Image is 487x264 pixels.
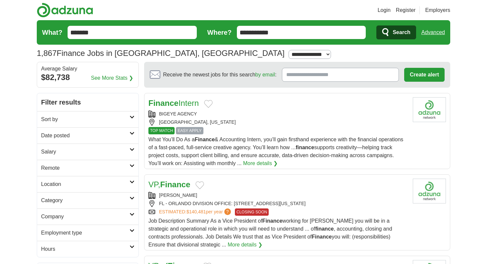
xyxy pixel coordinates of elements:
[41,132,130,140] h2: Date posted
[396,6,416,14] a: Register
[41,115,130,123] h2: Sort by
[262,218,282,224] strong: Finance
[376,25,416,39] button: Search
[148,200,407,207] div: FL - ORLANDO DIVISION OFFICE: [STREET_ADDRESS][US_STATE]
[195,181,204,189] button: Add to favorite jobs
[148,218,392,247] span: Job Description Summary As a Vice President of working for [PERSON_NAME] you will be in a strateg...
[37,160,138,176] a: Remote
[37,127,138,144] a: Date posted
[148,180,190,189] a: VP,Finance
[413,179,446,203] img: Company logo
[37,192,138,208] a: Category
[224,208,231,215] span: ?
[37,225,138,241] a: Employment type
[37,111,138,127] a: Sort by
[91,74,134,82] a: See More Stats ❯
[425,6,450,14] a: Employers
[312,234,332,240] strong: Finance
[37,208,138,225] a: Company
[235,208,269,216] span: CLOSING SOON
[37,93,138,111] h2: Filter results
[160,180,190,189] strong: Finance
[228,241,262,249] a: More details ❯
[413,97,446,122] img: Company logo
[41,66,135,71] div: Average Salary
[41,180,130,188] h2: Location
[41,197,130,204] h2: Category
[315,226,334,232] strong: finance
[41,229,130,237] h2: Employment type
[195,137,215,142] strong: Finance
[378,6,391,14] a: Login
[296,145,314,150] strong: finance
[42,27,62,37] label: What?
[37,47,57,59] span: 1,867
[37,176,138,192] a: Location
[148,127,175,134] span: TOP MATCH
[207,27,232,37] label: Where?
[148,110,407,117] div: BIGEYE AGENCY
[148,99,199,108] a: FinanceIntern
[393,26,410,39] span: Search
[41,245,130,253] h2: Hours
[37,49,285,58] h1: Finance Jobs in [GEOGRAPHIC_DATA], [GEOGRAPHIC_DATA]
[148,137,403,166] span: What You’ll Do As a & Accounting Intern, you’ll gain firsthand experience with the financial oper...
[176,127,203,134] span: EASY APPLY
[255,72,275,77] a: by email
[421,26,445,39] a: Advanced
[404,68,445,82] button: Create alert
[37,3,93,18] img: Adzuna logo
[159,208,232,216] a: ESTIMATED:$140,481per year?
[41,164,130,172] h2: Remote
[163,71,276,79] span: Receive the newest jobs for this search :
[41,148,130,156] h2: Salary
[148,99,179,108] strong: Finance
[243,159,278,167] a: More details ❯
[187,209,206,214] span: $140,481
[37,241,138,257] a: Hours
[148,192,407,199] div: [PERSON_NAME]
[204,100,213,108] button: Add to favorite jobs
[148,119,407,126] div: [GEOGRAPHIC_DATA], [US_STATE]
[41,71,135,83] div: $82,738
[37,144,138,160] a: Salary
[41,213,130,221] h2: Company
